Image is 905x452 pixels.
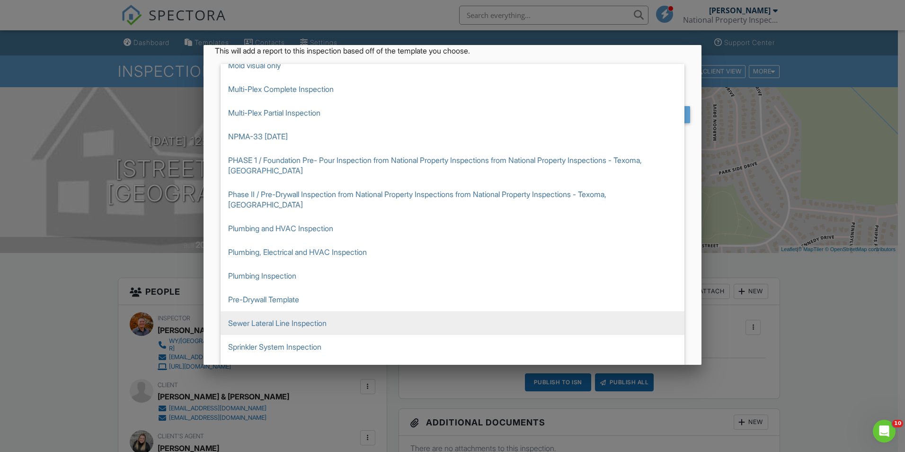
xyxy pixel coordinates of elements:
span: Sewer Lateral Line Inspection [221,311,684,335]
span: Phase II / Pre-Drywall Inspection from National Property Inspections from National Property Inspe... [221,182,684,217]
span: PHASE 1 / Foundation Pre- Pour Inspection from National Property Inspections from National Proper... [221,148,684,182]
span: Mold visual only [221,54,684,77]
span: Plumbing, Electrical and HVAC Inspection [221,240,684,264]
span: Sprinkler System Inspection [221,335,684,359]
span: [US_STATE] Department Of Health Safety Inspection [221,359,684,382]
span: Plumbing and HVAC Inspection [221,217,684,240]
span: Multi-Plex Partial Inspection [221,101,684,125]
span: 10 [892,420,903,427]
span: Multi-Plex Complete Inspection [221,77,684,101]
span: Plumbing Inspection [221,264,684,288]
span: NPMA-33 [DATE] [221,125,684,148]
iframe: Intercom live chat [873,420,896,443]
p: This will add a report to this inspection based off of the template you choose. [215,45,690,56]
span: Pre-Drywall Template [221,288,684,311]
